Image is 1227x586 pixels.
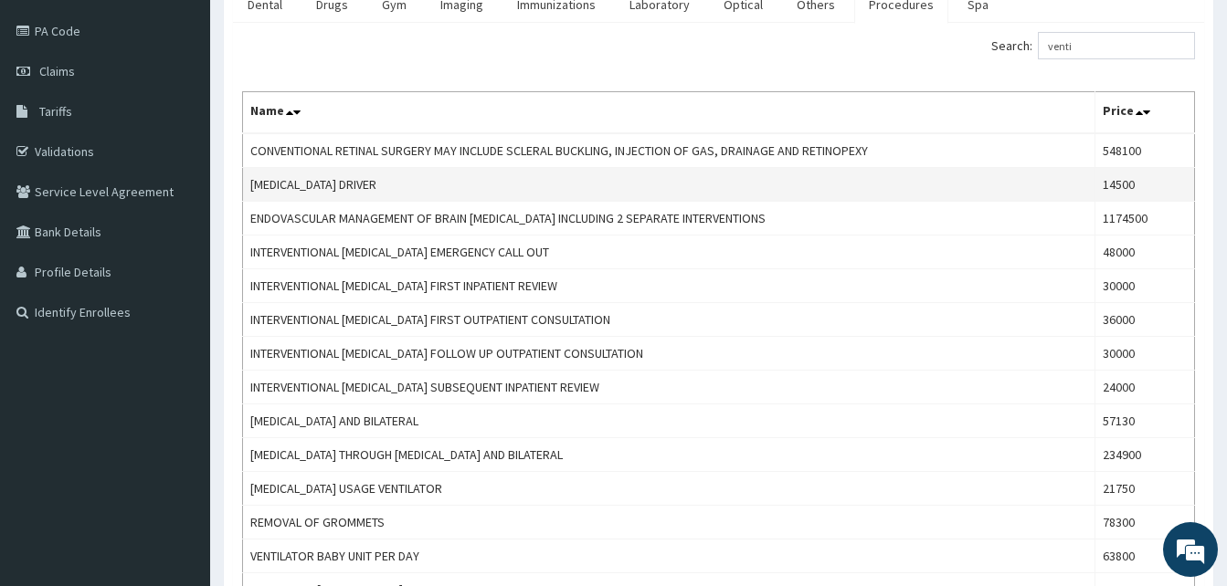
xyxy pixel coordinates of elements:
[95,102,307,126] div: Chat with us now
[1095,337,1194,371] td: 30000
[1095,92,1194,134] th: Price
[1095,235,1194,269] td: 48000
[1095,303,1194,337] td: 36000
[1095,506,1194,539] td: 78300
[243,472,1095,506] td: [MEDICAL_DATA] USAGE VENTILATOR
[1095,539,1194,573] td: 63800
[300,9,344,53] div: Minimize live chat window
[243,506,1095,539] td: REMOVAL OF GROMMETS
[1095,404,1194,438] td: 57130
[243,303,1095,337] td: INTERVENTIONAL [MEDICAL_DATA] FIRST OUTPATIENT CONSULTATION
[39,63,75,79] span: Claims
[1095,269,1194,303] td: 30000
[106,176,252,361] span: We're online!
[1095,202,1194,235] td: 1174500
[1095,371,1194,404] td: 24000
[243,168,1095,202] td: [MEDICAL_DATA] DRIVER
[243,404,1095,438] td: [MEDICAL_DATA] AND BILATERAL
[243,438,1095,472] td: [MEDICAL_DATA] THROUGH [MEDICAL_DATA] AND BILATERAL
[243,337,1095,371] td: INTERVENTIONAL [MEDICAL_DATA] FOLLOW UP OUTPATIENT CONSULTATION
[39,103,72,120] span: Tariffs
[1095,438,1194,472] td: 234900
[34,91,74,137] img: d_794563401_company_1708531726252_794563401
[243,371,1095,404] td: INTERVENTIONAL [MEDICAL_DATA] SUBSEQUENT INPATIENT REVIEW
[9,392,348,455] textarea: Type your message and hit 'Enter'
[243,133,1095,168] td: CONVENTIONAL RETINAL SURGERY MAY INCLUDE SCLERAL BUCKLING, INJECTION OF GAS, DRAINAGE AND RETINOPEXY
[991,32,1195,59] label: Search:
[243,92,1095,134] th: Name
[243,235,1095,269] td: INTERVENTIONAL [MEDICAL_DATA] EMERGENCY CALL OUT
[1095,472,1194,506] td: 21750
[243,269,1095,303] td: INTERVENTIONAL [MEDICAL_DATA] FIRST INPATIENT REVIEW
[1095,133,1194,168] td: 548100
[1038,32,1195,59] input: Search:
[243,539,1095,573] td: VENTILATOR BABY UNIT PER DAY
[243,202,1095,235] td: ENDOVASCULAR MANAGEMENT OF BRAIN [MEDICAL_DATA] INCLUDING 2 SEPARATE INTERVENTIONS
[1095,168,1194,202] td: 14500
